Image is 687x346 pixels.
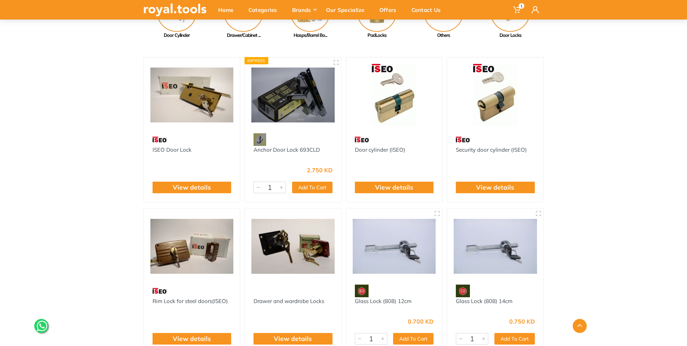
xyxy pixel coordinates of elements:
a: Security door cylinder (ISEO) [456,146,527,153]
img: 6.webp [456,133,470,146]
div: Home [213,2,243,17]
div: PadLocks [344,32,410,39]
a: View details [476,183,514,192]
button: Add To Cart [494,333,535,345]
img: 6.webp [355,133,369,146]
button: Add To Cart [393,333,433,345]
a: Anchor Door Lock 693CLD [254,146,320,153]
div: Express [245,57,268,64]
img: 50.webp [456,285,470,297]
img: 6.webp [153,285,167,297]
img: Royal Tools - Anchor Door Lock 693CLD [251,64,335,126]
a: ISEO Door Lock [153,146,191,153]
img: Royal Tools - ISEO Door Lock [150,64,234,126]
img: Royal Tools - Glass Lock (808) 12cm [353,215,436,277]
div: Drawer/Cabinet ... [210,32,277,39]
a: View details [173,334,211,343]
img: Royal Tools - Glass Lock (808) 14cm [454,215,537,277]
div: Offers [374,2,406,17]
div: 2.750 KD [307,167,333,173]
img: Royal Tools - Door cylinder (ISEO) [353,64,436,126]
img: 6.webp [153,133,167,146]
a: View details [274,334,312,343]
div: Our Specialize [321,2,374,17]
a: View details [173,183,211,192]
div: Door Locks [477,32,544,39]
img: 50.webp [355,285,369,297]
div: Contact Us [406,2,451,17]
img: Royal Tools - Security door cylinder (ISEO) [454,64,537,126]
div: Brands [287,2,321,17]
div: Door Cylinder [144,32,210,39]
div: Others [410,32,477,39]
img: 19.webp [254,133,266,146]
a: Rim Lock for steel doors(ISEO) [153,298,228,304]
img: Royal Tools - Drawer and wardrobe Locks [251,215,335,277]
div: Categories [243,2,287,17]
div: Hasps/Barrel Bo... [277,32,344,39]
img: 1.webp [254,285,269,297]
img: Royal Tools - Rim Lock for steel doors(ISEO) [150,215,234,277]
img: royal.tools Logo [144,4,207,16]
button: Add To Cart [292,182,333,193]
a: Glass Lock (808) 12cm [355,298,411,304]
a: View details [375,183,413,192]
a: Door cylinder (ISEO) [355,146,405,153]
a: Glass Lock (808) 14cm [456,298,512,304]
span: 1 [519,3,524,9]
a: Drawer and wardrobe Locks [254,298,324,304]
